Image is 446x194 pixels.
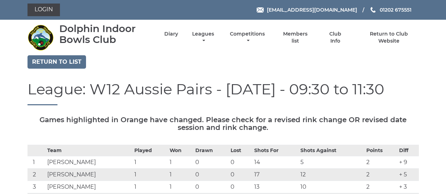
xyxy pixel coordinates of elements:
[45,156,133,169] td: [PERSON_NAME]
[229,145,252,156] th: Lost
[194,181,229,193] td: 0
[194,156,229,169] td: 0
[257,6,357,14] a: Email [EMAIL_ADDRESS][DOMAIN_NAME]
[133,169,168,181] td: 1
[229,181,252,193] td: 0
[168,169,194,181] td: 1
[45,169,133,181] td: [PERSON_NAME]
[45,145,133,156] th: Team
[371,7,375,13] img: Phone us
[168,156,194,169] td: 1
[59,23,152,45] div: Dolphin Indoor Bowls Club
[194,145,229,156] th: Drawn
[168,145,194,156] th: Won
[299,145,365,156] th: Shots Against
[397,145,418,156] th: Diff
[28,4,60,16] a: Login
[369,6,411,14] a: Phone us 01202 675551
[28,24,54,51] img: Dolphin Indoor Bowls Club
[365,145,397,156] th: Points
[397,156,418,169] td: + 9
[133,145,168,156] th: Played
[397,169,418,181] td: + 5
[252,156,299,169] td: 14
[279,31,311,44] a: Members list
[252,169,299,181] td: 17
[267,7,357,13] span: [EMAIL_ADDRESS][DOMAIN_NAME]
[194,169,229,181] td: 0
[359,31,418,44] a: Return to Club Website
[168,181,194,193] td: 1
[229,169,252,181] td: 0
[164,31,178,37] a: Diary
[365,169,397,181] td: 2
[365,156,397,169] td: 2
[28,55,86,69] a: Return to list
[228,31,267,44] a: Competitions
[28,169,46,181] td: 2
[190,31,216,44] a: Leagues
[28,156,46,169] td: 1
[257,7,264,13] img: Email
[380,7,411,13] span: 01202 675551
[252,145,299,156] th: Shots For
[28,181,46,193] td: 3
[299,169,365,181] td: 12
[133,181,168,193] td: 1
[45,181,133,193] td: [PERSON_NAME]
[28,116,419,131] h5: Games highlighted in Orange have changed. Please check for a revised rink change OR revised date ...
[299,181,365,193] td: 10
[229,156,252,169] td: 0
[299,156,365,169] td: 5
[252,181,299,193] td: 13
[365,181,397,193] td: 2
[324,31,347,44] a: Club Info
[133,156,168,169] td: 1
[397,181,418,193] td: + 3
[28,81,419,105] h1: League: W12 Aussie Pairs - [DATE] - 09:30 to 11:30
